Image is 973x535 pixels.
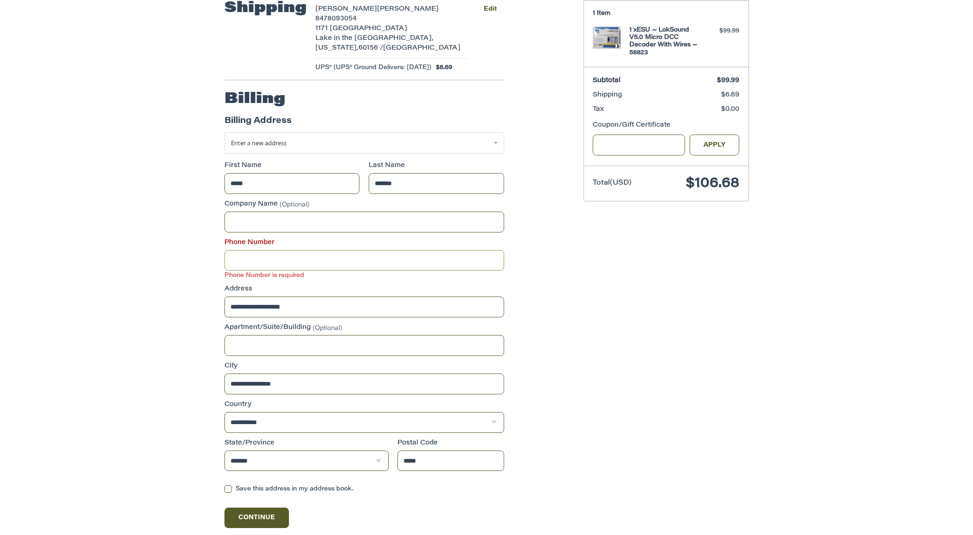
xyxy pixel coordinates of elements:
[224,200,504,209] label: Company Name
[315,16,357,22] span: 8478093054
[315,35,434,42] span: Lake in the [GEOGRAPHIC_DATA],
[315,45,358,52] span: [US_STATE],
[231,139,287,147] span: Enter a new address
[593,92,622,98] span: Shipping
[593,135,685,155] input: Gift Certificate or Coupon Code
[224,323,504,333] label: Apartment/Suite/Building
[224,90,285,109] h2: Billing
[315,26,407,32] span: 1171 [GEOGRAPHIC_DATA]
[703,26,739,36] div: $99.99
[397,438,504,448] label: Postal Code
[224,485,504,493] label: Save this address in my address book.
[224,361,504,371] label: City
[224,115,292,132] legend: Billing Address
[593,121,739,130] div: Coupon/Gift Certificate
[690,135,740,155] button: Apply
[593,77,621,84] span: Subtotal
[315,63,431,72] span: UPS® (UPS® Ground Delivers: [DATE])
[593,10,739,17] h3: 1 Item
[383,45,461,52] span: [GEOGRAPHIC_DATA]
[358,45,383,52] span: 60156 /
[721,92,739,98] span: $6.69
[224,400,504,410] label: Country
[686,177,739,191] span: $106.68
[224,438,389,448] label: State/Province
[224,508,289,528] button: Continue
[477,2,504,16] button: Edit
[224,272,504,279] label: Phone Number is required
[313,325,342,331] small: (Optional)
[369,161,504,171] label: Last Name
[629,26,700,57] h4: 1 x ESU ~ LokSound V5.0 Micro DCC Decoder With Wires ~ 58823
[315,6,377,13] span: [PERSON_NAME]
[377,6,439,13] span: [PERSON_NAME]
[224,284,504,294] label: Address
[717,77,739,84] span: $99.99
[431,63,452,72] span: $6.69
[721,106,739,113] span: $0.00
[224,238,504,248] label: Phone Number
[280,201,309,207] small: (Optional)
[593,180,632,187] span: Total (USD)
[593,106,604,113] span: Tax
[224,132,504,154] a: Enter or select a different address
[224,161,360,171] label: First Name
